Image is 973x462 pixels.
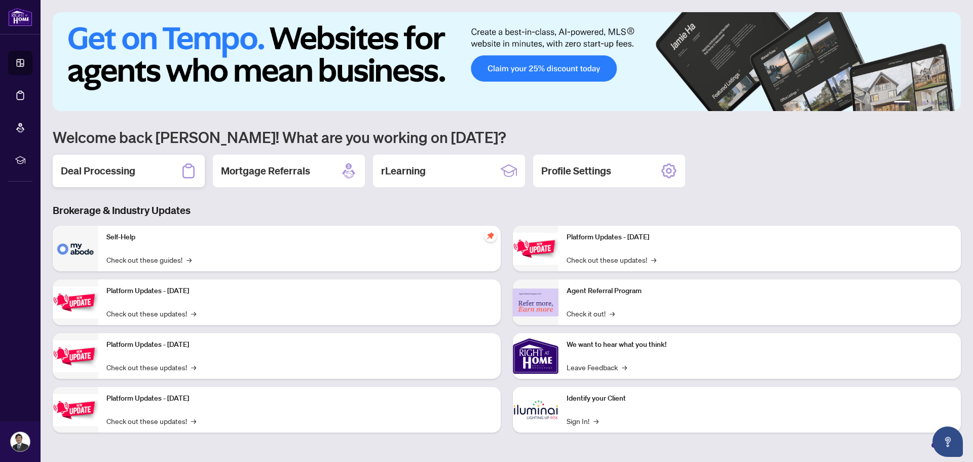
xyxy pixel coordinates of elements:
[567,286,953,297] p: Agent Referral Program
[894,101,910,105] button: 1
[541,164,611,178] h2: Profile Settings
[53,340,98,372] img: Platform Updates - July 21, 2025
[53,203,961,218] h3: Brokerage & Industry Updates
[567,415,598,427] a: Sign In!→
[513,333,558,379] img: We want to hear what you think!
[8,8,32,26] img: logo
[106,393,493,404] p: Platform Updates - [DATE]
[484,230,497,242] span: pushpin
[914,101,918,105] button: 2
[106,232,493,243] p: Self-Help
[381,164,426,178] h2: rLearning
[191,308,196,319] span: →
[567,393,953,404] p: Identify your Client
[651,254,656,265] span: →
[567,232,953,243] p: Platform Updates - [DATE]
[106,286,493,297] p: Platform Updates - [DATE]
[53,127,961,147] h1: Welcome back [PERSON_NAME]! What are you working on [DATE]?
[513,233,558,265] img: Platform Updates - June 23, 2025
[947,101,951,105] button: 6
[932,427,963,457] button: Open asap
[53,226,98,271] img: Self-Help
[53,287,98,318] img: Platform Updates - September 16, 2025
[53,394,98,426] img: Platform Updates - July 8, 2025
[922,101,926,105] button: 3
[930,101,934,105] button: 4
[567,339,953,350] p: We want to hear what you think!
[11,432,30,451] img: Profile Icon
[186,254,192,265] span: →
[221,164,310,178] h2: Mortgage Referrals
[53,12,961,111] img: Slide 0
[567,362,627,373] a: Leave Feedback→
[610,308,615,319] span: →
[622,362,627,373] span: →
[106,362,196,373] a: Check out these updates!→
[106,308,196,319] a: Check out these updates!→
[567,254,656,265] a: Check out these updates!→
[106,254,192,265] a: Check out these guides!→
[61,164,135,178] h2: Deal Processing
[191,362,196,373] span: →
[593,415,598,427] span: →
[513,387,558,433] img: Identify your Client
[106,415,196,427] a: Check out these updates!→
[191,415,196,427] span: →
[106,339,493,350] p: Platform Updates - [DATE]
[513,289,558,316] img: Agent Referral Program
[939,101,943,105] button: 5
[567,308,615,319] a: Check it out!→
